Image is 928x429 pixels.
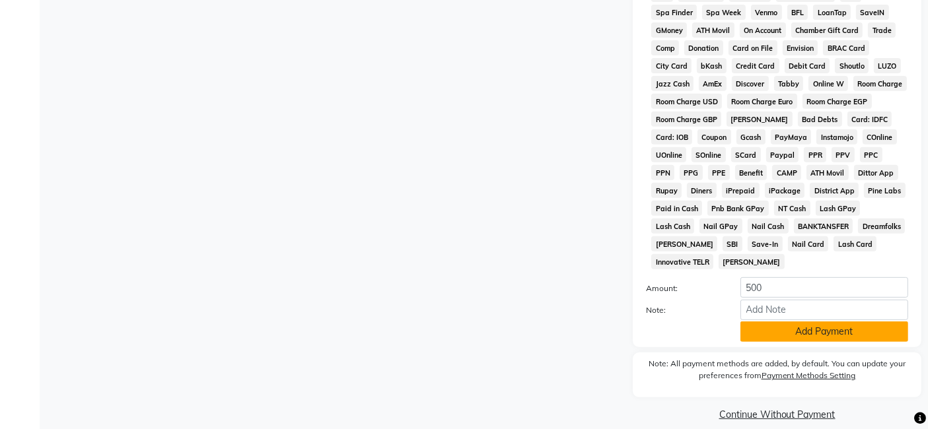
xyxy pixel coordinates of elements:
[651,129,692,145] span: Card: IOB
[813,5,851,20] span: LoanTap
[748,236,783,251] span: Save-In
[727,112,793,127] span: [PERSON_NAME]
[804,147,826,162] span: PPR
[684,40,723,55] span: Donation
[823,40,869,55] span: BRAC Card
[651,165,674,180] span: PPN
[774,76,804,91] span: Tabby
[651,22,687,38] span: GMoney
[860,147,882,162] span: PPC
[791,22,863,38] span: Chamber Gift Card
[732,76,769,91] span: Discover
[751,5,782,20] span: Venmo
[651,76,694,91] span: Jazz Cash
[835,58,869,73] span: Shoutlo
[864,183,906,198] span: Pine Labs
[651,94,722,109] span: Room Charge USD
[722,183,760,198] span: iPrepaid
[806,165,849,180] span: ATH Movil
[651,183,682,198] span: Rupay
[719,254,785,269] span: [PERSON_NAME]
[847,112,892,127] span: Card: IDFC
[834,236,876,251] span: Lash Card
[783,40,818,55] span: Envision
[651,236,717,251] span: [PERSON_NAME]
[680,165,703,180] span: PPG
[740,22,786,38] span: On Account
[651,201,702,216] span: Paid in Cash
[651,254,713,269] span: Innovative TELR
[651,58,692,73] span: City Card
[651,5,697,20] span: Spa Finder
[697,58,727,73] span: bKash
[772,165,801,180] span: CAMP
[699,76,727,91] span: AmEx
[874,58,901,73] span: LUZO
[856,5,889,20] span: SaveIN
[708,165,730,180] span: PPE
[766,147,799,162] span: Paypal
[787,5,808,20] span: BFL
[651,40,679,55] span: Comp
[692,22,734,38] span: ATH Movil
[692,147,726,162] span: SOnline
[723,236,742,251] span: SBI
[808,76,848,91] span: Online W
[731,147,761,162] span: SCard
[651,218,694,234] span: Lash Cash
[651,147,686,162] span: UOnline
[774,201,810,216] span: NT Cash
[707,201,769,216] span: Pnb Bank GPay
[687,183,717,198] span: Diners
[636,282,730,294] label: Amount:
[736,129,766,145] span: Gcash
[868,22,896,38] span: Trade
[816,201,861,216] span: Lash GPay
[636,304,730,316] label: Note:
[803,94,872,109] span: Room Charge EGP
[740,300,908,320] input: Add Note
[854,165,898,180] span: Dittor App
[858,218,905,234] span: Dreamfolks
[832,147,855,162] span: PPV
[702,5,746,20] span: Spa Week
[771,129,812,145] span: PayMaya
[735,165,767,180] span: Benefit
[853,76,907,91] span: Room Charge
[816,129,857,145] span: Instamojo
[651,112,721,127] span: Room Charge GBP
[699,218,742,234] span: Nail GPay
[788,236,829,251] span: Nail Card
[740,321,908,342] button: Add Payment
[863,129,897,145] span: COnline
[740,277,908,298] input: Amount
[785,58,830,73] span: Debit Card
[697,129,731,145] span: Coupon
[635,408,919,422] a: Continue Without Payment
[810,183,859,198] span: District App
[794,218,853,234] span: BANKTANSFER
[729,40,777,55] span: Card on File
[646,358,908,387] label: Note: All payment methods are added, by default. You can update your preferences from
[732,58,779,73] span: Credit Card
[798,112,842,127] span: Bad Debts
[748,218,789,234] span: Nail Cash
[765,183,805,198] span: iPackage
[727,94,797,109] span: Room Charge Euro
[762,370,856,381] label: Payment Methods Setting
